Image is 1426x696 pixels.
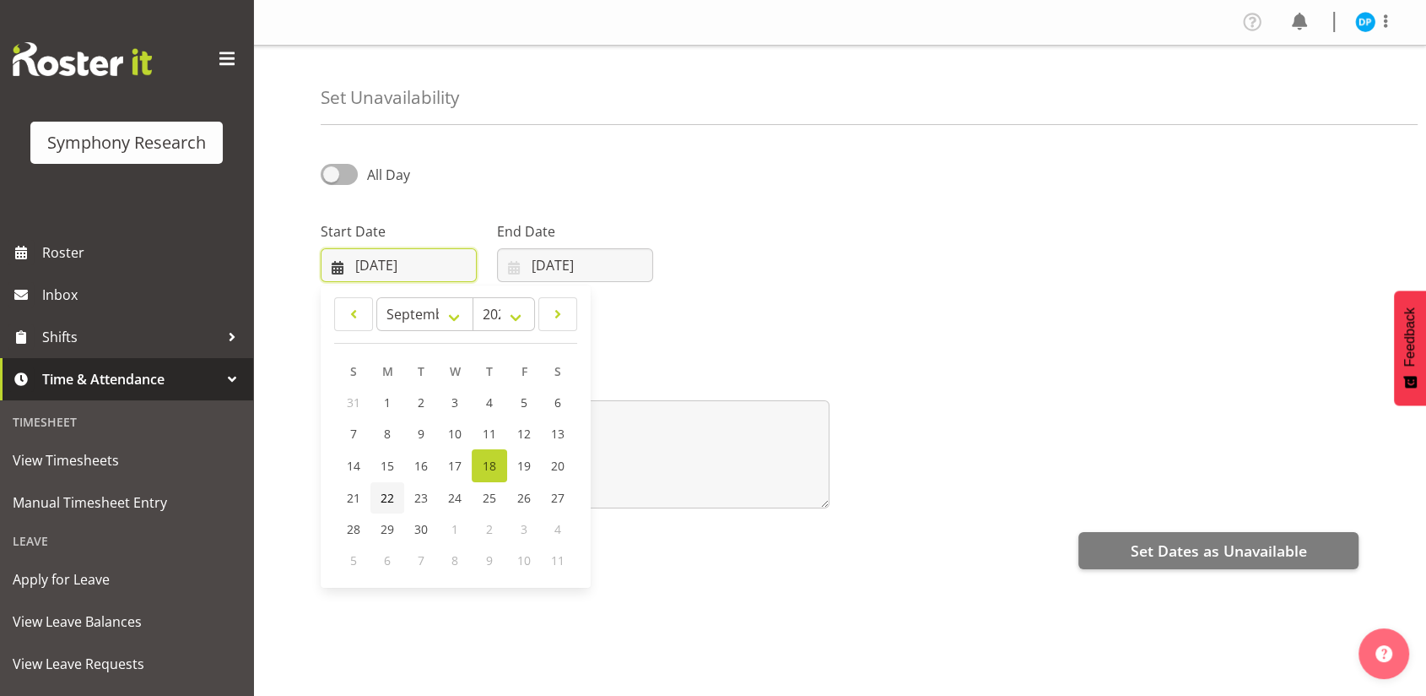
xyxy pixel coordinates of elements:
span: 13 [551,426,564,442]
span: 22 [381,490,394,506]
img: divyadeep-parmar11611.jpg [1355,12,1375,32]
span: 4 [554,521,561,537]
span: T [418,363,424,379]
img: help-xxl-2.png [1375,645,1392,662]
a: 28 [337,514,370,545]
span: 29 [381,521,394,537]
h4: Set Unavailability [321,88,459,107]
span: 25 [483,490,496,506]
span: 23 [414,490,428,506]
a: 5 [507,387,541,418]
span: 7 [418,552,424,568]
button: Feedback - Show survey [1394,291,1426,405]
div: Symphony Research [47,130,206,155]
span: 14 [347,458,360,474]
span: 6 [554,394,561,411]
span: M [382,363,393,379]
span: F [521,363,527,379]
span: 28 [347,521,360,537]
span: Feedback [1402,307,1418,367]
span: Manual Timesheet Entry [13,490,240,515]
span: Set Dates as Unavailable [1130,540,1306,562]
span: 3 [521,521,527,537]
a: 9 [404,418,438,449]
a: 10 [438,418,472,449]
span: 27 [551,490,564,506]
a: 18 [472,449,507,482]
span: 10 [517,552,531,568]
a: 20 [541,449,575,482]
a: 6 [541,387,575,418]
a: 14 [337,449,370,482]
span: 1 [384,394,391,411]
span: 6 [384,552,391,568]
a: 23 [404,482,438,514]
a: 19 [507,449,541,482]
a: View Leave Requests [4,643,249,685]
input: Click to select... [321,248,477,282]
a: View Timesheets [4,439,249,481]
span: 11 [551,552,564,568]
span: 4 [486,394,493,411]
a: 4 [472,387,507,418]
span: 3 [451,394,458,411]
div: Leave [4,524,249,558]
a: 30 [404,514,438,545]
span: Time & Attendance [42,367,219,392]
a: 21 [337,482,370,514]
span: S [554,363,561,379]
a: 1 [370,387,404,418]
span: 19 [517,458,531,474]
span: T [486,363,493,379]
span: 17 [448,458,462,474]
span: 26 [517,490,531,506]
span: All Day [367,166,410,184]
span: 9 [486,552,493,568]
span: W [450,363,461,379]
span: View Leave Requests [13,651,240,677]
span: 15 [381,458,394,474]
span: 30 [414,521,428,537]
span: 18 [483,458,496,474]
span: View Timesheets [13,448,240,473]
label: End Date [497,221,653,242]
a: View Leave Balances [4,601,249,643]
span: 20 [551,458,564,474]
a: 22 [370,482,404,514]
span: 11 [483,426,496,442]
span: Shifts [42,324,219,350]
img: Rosterit website logo [13,42,152,76]
span: Inbox [42,282,245,307]
a: Apply for Leave [4,558,249,601]
a: 7 [337,418,370,449]
a: 17 [438,449,472,482]
span: 2 [486,521,493,537]
span: 5 [521,394,527,411]
a: 27 [541,482,575,514]
a: 2 [404,387,438,418]
span: 10 [448,426,462,442]
span: Roster [42,240,245,265]
a: 12 [507,418,541,449]
span: 8 [451,552,458,568]
span: 5 [350,552,357,568]
span: 9 [418,426,424,442]
a: 11 [472,418,507,449]
span: 21 [347,490,360,506]
span: 7 [350,426,357,442]
span: Apply for Leave [13,567,240,592]
a: Manual Timesheet Entry [4,481,249,524]
span: 8 [384,426,391,442]
button: Set Dates as Unavailable [1078,532,1358,569]
span: 31 [347,394,360,411]
a: 16 [404,449,438,482]
span: 16 [414,458,428,474]
a: 8 [370,418,404,449]
span: 1 [451,521,458,537]
span: 12 [517,426,531,442]
a: 24 [438,482,472,514]
span: 24 [448,490,462,506]
a: 15 [370,449,404,482]
a: 25 [472,482,507,514]
a: 26 [507,482,541,514]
